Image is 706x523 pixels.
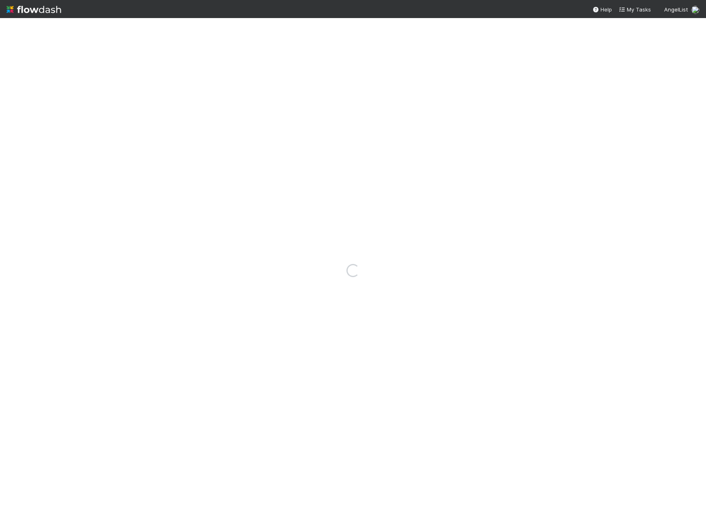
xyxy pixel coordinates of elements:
[691,6,699,14] img: avatar_c747b287-0112-4b47-934f-47379b6131e2.png
[619,6,651,13] span: My Tasks
[7,2,61,16] img: logo-inverted-e16ddd16eac7371096b0.svg
[592,5,612,14] div: Help
[619,5,651,14] a: My Tasks
[664,6,688,13] span: AngelList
